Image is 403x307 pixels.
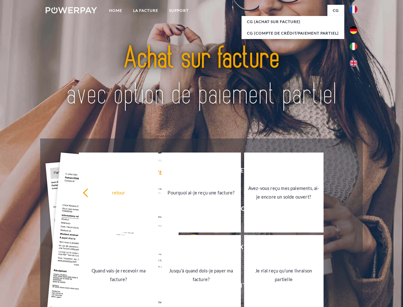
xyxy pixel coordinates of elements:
img: fr [350,5,357,13]
a: LA FACTURE [128,5,164,16]
a: Support [164,5,194,16]
img: de [350,26,357,34]
img: it [350,43,357,50]
img: title-powerpay_fr.svg [61,31,342,122]
a: Home [104,5,128,16]
a: CG (Compte de crédit/paiement partiel) [242,28,344,39]
a: Avez-vous reçu mes paiements, ai-je encore un solde ouvert? [244,153,324,232]
div: retour [83,188,154,197]
img: logo-powerpay-white.svg [46,7,97,13]
div: Quand vais-je recevoir ma facture? [83,266,154,284]
a: CG [327,5,344,16]
div: Pourquoi ai-je reçu une facture? [165,188,237,197]
div: Avez-vous reçu mes paiements, ai-je encore un solde ouvert? [248,184,320,201]
img: en [350,59,357,67]
a: CG (achat sur facture) [242,16,344,28]
div: Je n'ai reçu qu'une livraison partielle [248,266,320,284]
div: Jusqu'à quand dois-je payer ma facture? [165,266,237,284]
